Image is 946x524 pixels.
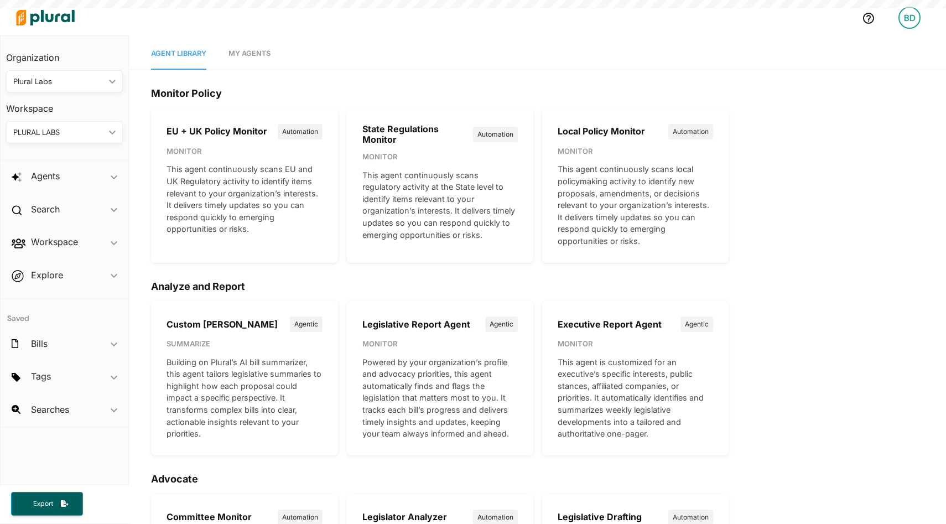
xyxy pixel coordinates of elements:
[558,146,713,157] p: Monitor
[558,356,713,440] p: This agent is customized for an executive’s specific interests, public stances, affiliated compan...
[167,356,322,440] p: Building on Plural’s AI bill summarizer, this agent tailors legislative summaries to highlight ho...
[31,236,78,248] h2: Workspace
[362,356,518,440] p: Powered by your organization’s profile and advocacy priorities, this agent automatically finds an...
[1,299,128,326] h4: Saved
[362,169,518,241] p: This agent continuously scans regulatory activity at the State level to identify items relevant t...
[542,301,729,455] div: Executive Report AgentAgenticMonitorThis agent is customized for an executive’s specific interest...
[680,317,713,332] span: Agentic
[890,2,929,33] a: BD
[473,127,518,142] span: Automation
[558,339,713,350] p: Monitor
[362,512,447,522] h4: Legislator Analyzer
[151,473,924,485] h2: Advocate
[31,170,60,182] h2: Agents
[668,124,713,139] span: Automation
[151,38,206,70] a: Agent Library
[31,403,69,416] h2: Searches
[167,146,322,157] p: Monitor
[278,124,323,139] span: Automation
[25,499,61,509] span: Export
[167,163,322,235] p: This agent continuously scans EU and UK Regulatory activity to identify items relevant to your or...
[290,317,323,332] span: Agentic
[362,339,518,350] p: Monitor
[31,203,60,215] h2: Search
[167,339,322,350] p: Summarize
[13,76,105,87] div: Plural Labs
[6,41,123,66] h3: Organization
[167,126,267,137] h4: EU + UK Policy Monitor
[228,49,271,58] span: My Agents
[228,38,271,70] a: My Agents
[558,512,642,522] h4: Legislative Drafting
[31,338,48,350] h2: Bills
[898,7,921,29] div: BD
[485,317,518,332] span: Agentic
[362,124,473,145] h4: State Regulations Monitor
[362,152,518,163] p: Monitor
[558,319,662,330] h4: Executive Report Agent
[167,319,278,330] h4: Custom [PERSON_NAME]
[11,492,83,516] button: Export
[6,92,123,117] h3: Workspace
[362,319,470,330] h4: Legislative Report Agent
[151,87,924,100] h2: Monitor Policy
[31,370,51,382] h2: Tags
[13,127,105,138] div: PLURAL LABS
[167,512,252,522] h4: Committee Monitor
[31,269,63,281] h2: Explore
[558,126,645,137] h4: Local Policy Monitor
[151,281,924,293] h2: Analyze and Report
[558,163,713,247] p: This agent continuously scans local policymaking activity to identify new proposals, amendments, ...
[151,49,206,58] span: Agent Library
